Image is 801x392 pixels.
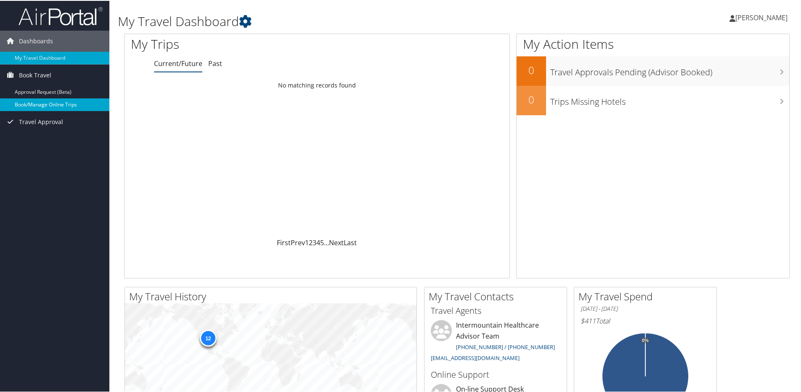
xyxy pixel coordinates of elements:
[431,304,560,316] h3: Travel Agents
[19,30,53,51] span: Dashboards
[581,304,710,312] h6: [DATE] - [DATE]
[129,289,416,303] h2: My Travel History
[309,237,313,246] a: 2
[517,62,546,77] h2: 0
[550,91,789,107] h3: Trips Missing Hotels
[324,237,329,246] span: …
[344,237,357,246] a: Last
[517,85,789,114] a: 0Trips Missing Hotels
[581,315,596,325] span: $411
[431,368,560,380] h3: Online Support
[199,329,216,346] div: 12
[429,289,567,303] h2: My Travel Contacts
[131,34,343,52] h1: My Trips
[431,353,520,361] a: [EMAIL_ADDRESS][DOMAIN_NAME]
[305,237,309,246] a: 1
[427,319,565,364] li: Intermountain Healthcare Advisor Team
[154,58,202,67] a: Current/Future
[19,111,63,132] span: Travel Approval
[316,237,320,246] a: 4
[313,237,316,246] a: 3
[578,289,716,303] h2: My Travel Spend
[581,315,710,325] h6: Total
[125,77,509,92] td: No matching records found
[456,342,555,350] a: [PHONE_NUMBER] / [PHONE_NUMBER]
[19,64,51,85] span: Book Travel
[19,5,103,25] img: airportal-logo.png
[320,237,324,246] a: 5
[735,12,788,21] span: [PERSON_NAME]
[517,34,789,52] h1: My Action Items
[118,12,570,29] h1: My Travel Dashboard
[208,58,222,67] a: Past
[550,61,789,77] h3: Travel Approvals Pending (Advisor Booked)
[729,4,796,29] a: [PERSON_NAME]
[517,56,789,85] a: 0Travel Approvals Pending (Advisor Booked)
[291,237,305,246] a: Prev
[517,92,546,106] h2: 0
[642,337,649,342] tspan: 0%
[277,237,291,246] a: First
[329,237,344,246] a: Next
